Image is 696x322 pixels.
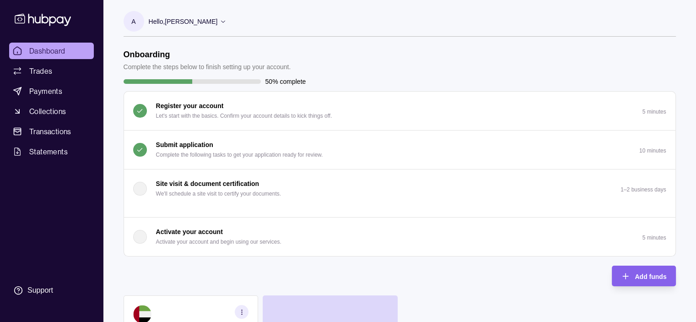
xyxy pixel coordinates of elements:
a: Trades [9,63,94,79]
p: 10 minutes [639,147,666,154]
div: Domaine [47,54,70,60]
button: Add funds [612,266,675,286]
a: Payments [9,83,94,99]
p: 5 minutes [642,235,666,241]
p: A [131,16,135,27]
span: Add funds [635,273,666,280]
button: Activate your account Activate your account and begin using our services.5 minutes [124,218,675,256]
p: 50% complete [265,76,306,87]
p: Activate your account and begin using our services. [156,237,281,247]
a: Transactions [9,123,94,140]
p: Complete the following tasks to get your application ready for review. [156,150,323,160]
div: Domaine: [DOMAIN_NAME] [24,24,103,31]
img: tab_keywords_by_traffic_grey.svg [104,53,111,60]
div: Support [27,285,53,295]
span: Trades [29,65,52,76]
span: Collections [29,106,66,117]
h1: Onboarding [124,49,291,60]
div: Mots-clés [114,54,140,60]
p: Complete the steps below to finish setting up your account. [124,62,291,72]
span: Statements [29,146,68,157]
p: Activate your account [156,227,223,237]
a: Statements [9,143,94,160]
a: Support [9,281,94,300]
p: 1–2 business days [620,186,666,193]
button: Register your account Let's start with the basics. Confirm your account details to kick things of... [124,92,675,130]
p: Site visit & document certification [156,179,259,189]
div: Site visit & document certification We'll schedule a site visit to certify your documents.1–2 bus... [124,208,675,217]
button: Submit application Complete the following tasks to get your application ready for review.10 minutes [124,131,675,169]
p: Hello, [PERSON_NAME] [149,16,218,27]
span: Transactions [29,126,71,137]
img: tab_domain_overview_orange.svg [37,53,44,60]
a: Collections [9,103,94,120]
p: We'll schedule a site visit to certify your documents. [156,189,281,199]
span: Payments [29,86,62,97]
p: Submit application [156,140,213,150]
p: Register your account [156,101,224,111]
img: logo_orange.svg [15,15,22,22]
img: website_grey.svg [15,24,22,31]
p: 5 minutes [642,109,666,115]
button: Site visit & document certification We'll schedule a site visit to certify your documents.1–2 bus... [124,169,675,208]
a: Dashboard [9,43,94,59]
p: Let's start with the basics. Confirm your account details to kick things off. [156,111,332,121]
div: v 4.0.25 [26,15,45,22]
span: Dashboard [29,45,65,56]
